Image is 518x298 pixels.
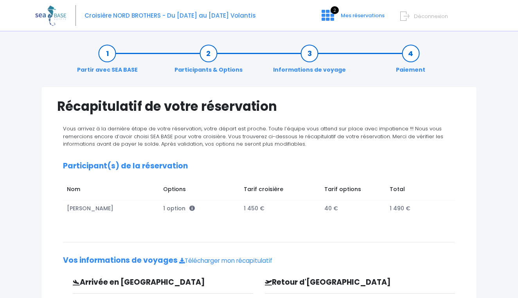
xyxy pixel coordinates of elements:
[179,256,272,265] a: Télécharger mon récapitulatif
[386,200,448,217] td: 1 490 €
[386,181,448,200] td: Total
[171,49,246,74] a: Participants & Options
[163,204,195,212] span: 1 option
[85,11,256,20] span: Croisière NORD BROTHERS - Du [DATE] au [DATE] Volantis
[321,181,386,200] td: Tarif options
[269,49,350,74] a: Informations de voyage
[160,181,240,200] td: Options
[57,99,461,114] h1: Récapitulatif de votre réservation
[63,125,443,148] span: Vous arrivez à la dernière étape de votre réservation, votre départ est proche. Toute l’équipe vo...
[315,14,389,22] a: 2 Mes réservations
[73,49,142,74] a: Partir avec SEA BASE
[341,12,385,19] span: Mes réservations
[240,200,321,217] td: 1 450 €
[63,200,160,217] td: [PERSON_NAME]
[259,278,410,287] h3: Retour d'[GEOGRAPHIC_DATA]
[321,200,386,217] td: 40 €
[414,13,448,20] span: Déconnexion
[392,49,429,74] a: Paiement
[63,162,455,171] h2: Participant(s) de la réservation
[67,278,211,287] h3: Arrivée en [GEOGRAPHIC_DATA]
[240,181,321,200] td: Tarif croisière
[63,256,455,265] h2: Vos informations de voyages
[331,6,339,14] span: 2
[63,181,160,200] td: Nom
